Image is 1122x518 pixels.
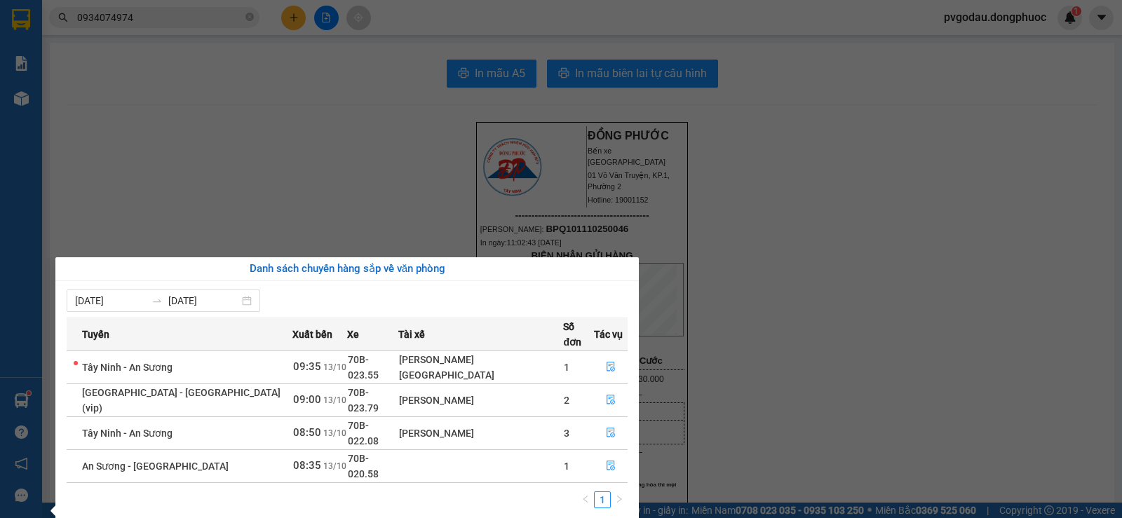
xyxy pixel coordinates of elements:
[75,293,146,308] input: Từ ngày
[151,295,163,306] span: swap-right
[595,389,627,411] button: file-done
[581,495,590,503] span: left
[564,461,569,472] span: 1
[82,461,229,472] span: An Sương - [GEOGRAPHIC_DATA]
[595,356,627,379] button: file-done
[399,393,562,408] div: [PERSON_NAME]
[577,491,594,508] li: Previous Page
[323,362,346,372] span: 13/10
[82,362,173,373] span: Tây Ninh - An Sương
[347,327,359,342] span: Xe
[595,492,610,507] a: 1
[348,354,379,381] span: 70B-023.55
[348,387,379,414] span: 70B-023.79
[67,261,628,278] div: Danh sách chuyến hàng sắp về văn phòng
[577,491,594,508] button: left
[348,453,379,479] span: 70B-020.58
[594,491,611,508] li: 1
[292,327,332,342] span: Xuất bến
[293,459,321,472] span: 08:35
[564,395,569,406] span: 2
[399,352,562,383] div: [PERSON_NAME][GEOGRAPHIC_DATA]
[563,319,593,350] span: Số đơn
[606,461,616,472] span: file-done
[594,327,623,342] span: Tác vụ
[595,455,627,477] button: file-done
[398,327,425,342] span: Tài xế
[606,362,616,373] span: file-done
[399,425,562,441] div: [PERSON_NAME]
[293,393,321,406] span: 09:00
[595,422,627,444] button: file-done
[293,426,321,439] span: 08:50
[323,395,346,405] span: 13/10
[82,327,109,342] span: Tuyến
[323,428,346,438] span: 13/10
[564,428,569,439] span: 3
[606,428,616,439] span: file-done
[82,387,280,414] span: [GEOGRAPHIC_DATA] - [GEOGRAPHIC_DATA] (vip)
[348,420,379,447] span: 70B-022.08
[323,461,346,471] span: 13/10
[611,491,628,508] button: right
[168,293,239,308] input: Đến ngày
[82,428,173,439] span: Tây Ninh - An Sương
[293,360,321,373] span: 09:35
[564,362,569,373] span: 1
[151,295,163,306] span: to
[611,491,628,508] li: Next Page
[615,495,623,503] span: right
[606,395,616,406] span: file-done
